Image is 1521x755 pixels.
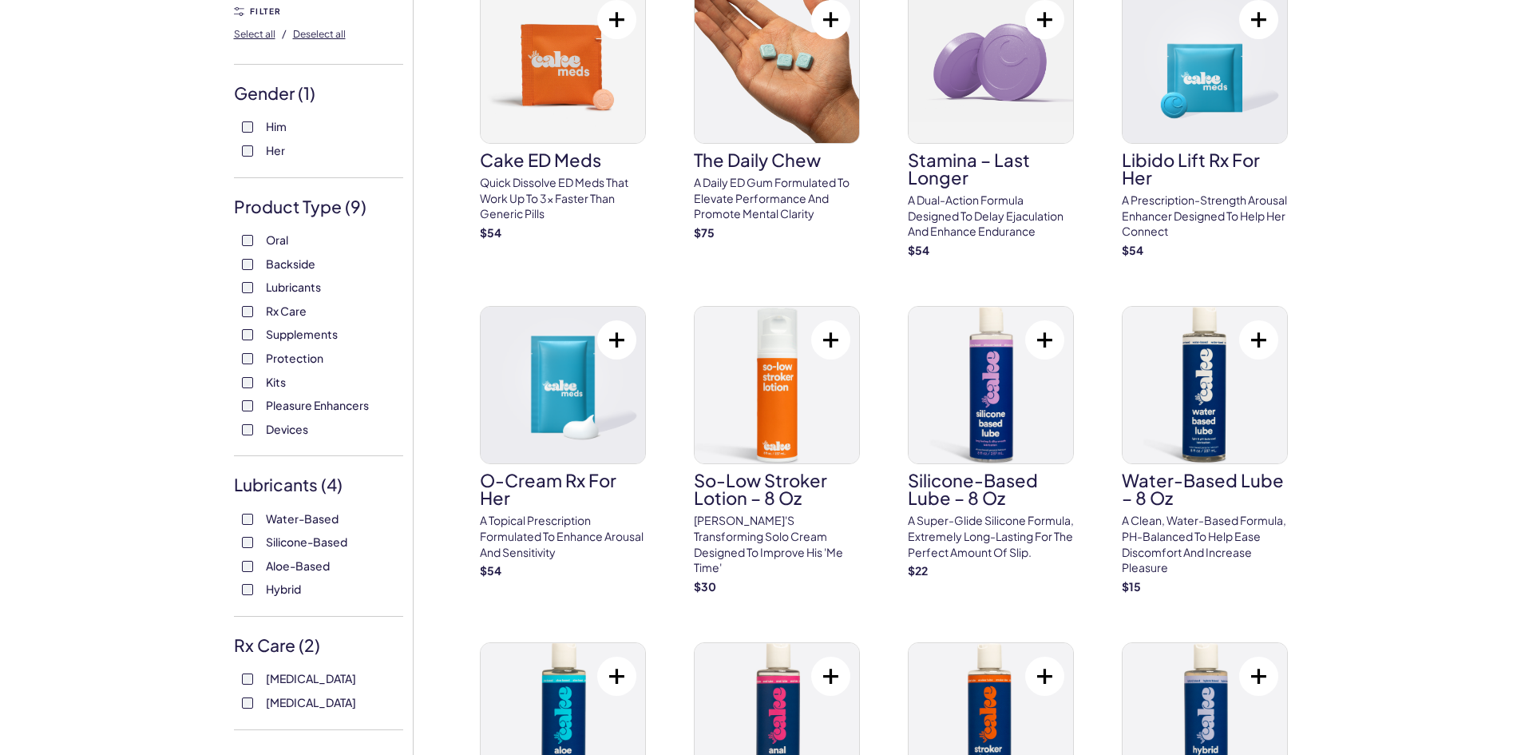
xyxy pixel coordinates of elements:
input: Him [242,121,253,133]
img: Water-Based Lube – 8 oz [1123,307,1287,463]
a: Silicone-Based Lube – 8 ozSilicone-Based Lube – 8 ozA super-glide silicone formula, extremely lon... [908,306,1074,578]
p: A topical prescription formulated to enhance arousal and sensitivity [480,513,646,560]
strong: $ 30 [694,579,716,594]
span: Kits [266,372,286,392]
span: Deselect all [293,28,346,40]
input: Water-Based [242,514,253,525]
span: Aloe-Based [266,555,330,576]
span: Hybrid [266,578,301,599]
span: [MEDICAL_DATA] [266,668,356,689]
span: Protection [266,348,323,368]
h3: Libido Lift Rx For Her [1122,151,1288,186]
strong: $ 54 [480,563,501,578]
h3: So-Low Stroker Lotion – 8 oz [694,471,860,507]
span: Her [266,140,285,161]
strong: $ 54 [908,243,929,257]
span: Select all [234,28,275,40]
span: Silicone-Based [266,531,347,552]
input: [MEDICAL_DATA] [242,674,253,685]
input: Rx Care [242,306,253,317]
input: Supplements [242,329,253,340]
strong: $ 22 [908,563,928,578]
span: Water-Based [266,508,339,529]
p: A dual-action formula designed to delay ejaculation and enhance endurance [908,193,1074,240]
strong: $ 54 [480,225,501,240]
a: O-Cream Rx for HerO-Cream Rx for HerA topical prescription formulated to enhance arousal and sens... [480,306,646,578]
p: A prescription-strength arousal enhancer designed to help her connect [1122,193,1288,240]
p: A super-glide silicone formula, extremely long-lasting for the perfect amount of slip. [908,513,1074,560]
h3: Silicone-Based Lube – 8 oz [908,471,1074,507]
span: Rx Care [266,300,307,321]
input: Backside [242,259,253,270]
span: Him [266,116,287,137]
a: So-Low Stroker Lotion – 8 ozSo-Low Stroker Lotion – 8 oz[PERSON_NAME]'s transforming solo cream d... [694,306,860,594]
input: Pleasure Enhancers [242,400,253,411]
input: Devices [242,424,253,435]
span: Devices [266,419,308,439]
input: Hybrid [242,584,253,595]
input: Silicone-Based [242,537,253,548]
input: Kits [242,377,253,388]
span: Pleasure Enhancers [266,395,369,415]
p: A Daily ED Gum Formulated To Elevate Performance And Promote Mental Clarity [694,175,860,222]
strong: $ 54 [1122,243,1143,257]
h3: O-Cream Rx for Her [480,471,646,507]
input: Her [242,145,253,157]
p: [PERSON_NAME]'s transforming solo cream designed to improve his 'me time' [694,513,860,575]
h3: The Daily Chew [694,151,860,169]
button: Deselect all [293,21,346,46]
input: Oral [242,235,253,246]
input: Protection [242,353,253,364]
p: A clean, water-based formula, pH-balanced to help ease discomfort and increase pleasure [1122,513,1288,575]
img: Silicone-Based Lube – 8 oz [909,307,1073,463]
a: Water-Based Lube – 8 ozWater-Based Lube – 8 ozA clean, water-based formula, pH-balanced to help e... [1122,306,1288,594]
img: O-Cream Rx for Her [481,307,645,463]
p: Quick dissolve ED Meds that work up to 3x faster than generic pills [480,175,646,222]
span: Supplements [266,324,338,344]
img: So-Low Stroker Lotion – 8 oz [695,307,859,463]
strong: $ 15 [1122,579,1141,594]
strong: $ 75 [694,225,715,240]
span: Lubricants [266,276,321,297]
input: Aloe-Based [242,561,253,572]
span: Backside [266,253,315,274]
button: Select all [234,21,275,46]
h3: Cake ED Meds [480,151,646,169]
input: [MEDICAL_DATA] [242,697,253,709]
h3: Stamina – Last Longer [908,151,1074,186]
input: Lubricants [242,282,253,293]
span: [MEDICAL_DATA] [266,692,356,713]
span: Oral [266,229,288,250]
h3: Water-Based Lube – 8 oz [1122,471,1288,507]
span: / [282,26,287,41]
